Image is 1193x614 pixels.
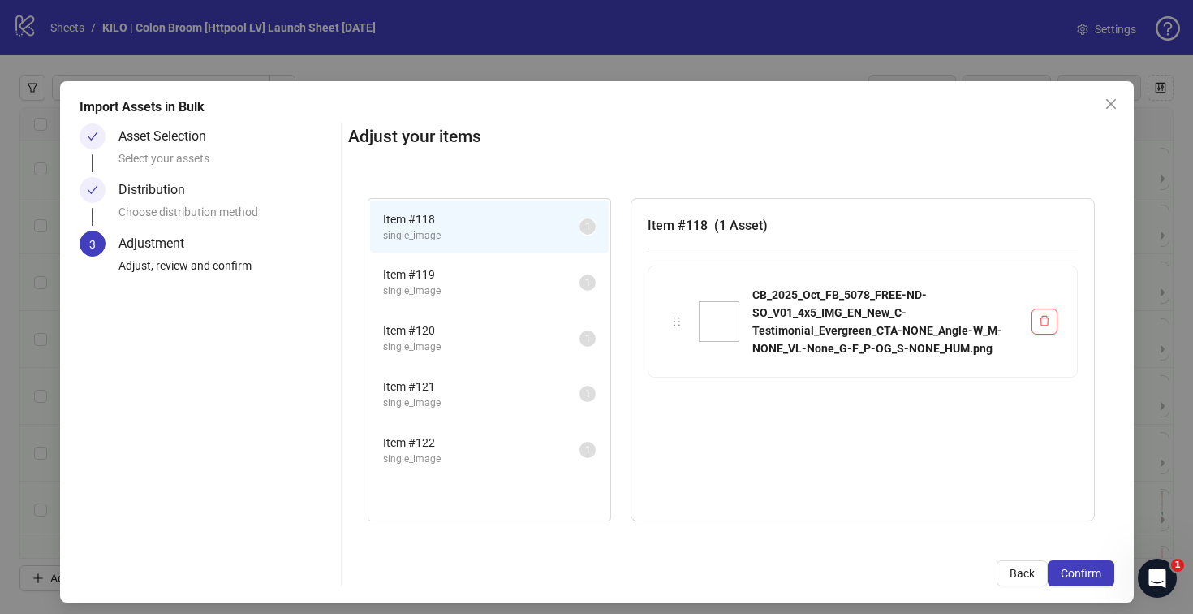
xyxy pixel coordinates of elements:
div: holder [668,313,686,331]
span: ( 1 Asset ) [714,218,768,233]
span: 1 [585,221,591,232]
h2: Adjust your items [348,123,1114,150]
button: Close [1098,91,1124,117]
span: 1 [585,277,591,288]
span: Item # 120 [383,322,579,339]
h3: Item # 118 [648,215,1078,236]
span: Item # 118 [383,210,579,228]
div: Choose distribution method [118,203,335,231]
span: Item # 119 [383,266,579,283]
span: 1 [1171,559,1184,572]
span: Item # 121 [383,378,579,396]
button: Confirm [1048,560,1114,586]
sup: 1 [579,331,596,347]
sup: 1 [579,386,596,402]
span: check [87,184,98,196]
sup: 1 [579,218,596,235]
span: holder [671,316,683,327]
span: delete [1039,315,1050,326]
div: Adjust, review and confirm [118,257,335,284]
span: check [87,131,98,142]
span: single_image [383,228,579,244]
span: 1 [585,444,591,456]
div: Adjustment [118,231,197,257]
div: Asset Selection [118,123,219,149]
span: Confirm [1061,567,1101,580]
span: close [1105,97,1118,110]
span: 1 [585,388,591,400]
span: single_image [383,283,579,299]
span: single_image [383,452,579,467]
span: 1 [585,333,591,344]
div: Select your assets [118,149,335,177]
button: Delete [1031,309,1057,335]
sup: 1 [579,442,596,458]
img: CB_2025_Oct_FB_5078_FREE-ND-SO_V01_4x5_IMG_EN_New_C-Testimonial_Evergreen_CTA-NONE_Angle-W_M-NONE... [699,301,739,342]
span: single_image [383,396,579,411]
span: Back [1010,567,1035,580]
span: Item # 122 [383,434,579,452]
div: Distribution [118,177,198,203]
sup: 1 [579,275,596,291]
iframe: Intercom live chat [1138,559,1177,598]
span: 3 [89,238,96,251]
div: CB_2025_Oct_FB_5078_FREE-ND-SO_V01_4x5_IMG_EN_New_C-Testimonial_Evergreen_CTA-NONE_Angle-W_M-NONE... [752,286,1019,357]
div: Import Assets in Bulk [80,97,1114,117]
span: single_image [383,339,579,355]
button: Back [997,560,1048,586]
